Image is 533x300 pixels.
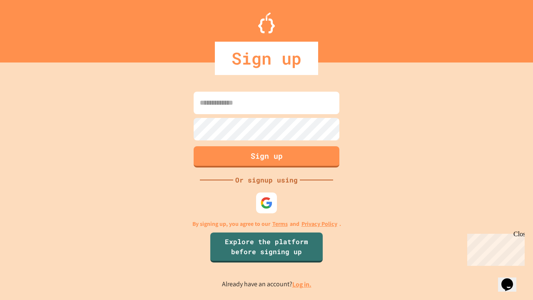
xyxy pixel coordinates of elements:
[192,220,341,228] p: By signing up, you agree to our and .
[260,197,273,209] img: google-icon.svg
[215,42,318,75] div: Sign up
[301,220,337,228] a: Privacy Policy
[222,279,311,290] p: Already have an account?
[272,220,288,228] a: Terms
[3,3,57,53] div: Chat with us now!Close
[194,146,339,167] button: Sign up
[498,267,525,292] iframe: chat widget
[464,230,525,266] iframe: chat widget
[258,12,275,33] img: Logo.svg
[292,280,311,289] a: Log in.
[210,232,323,262] a: Explore the platform before signing up
[233,175,300,185] div: Or signup using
